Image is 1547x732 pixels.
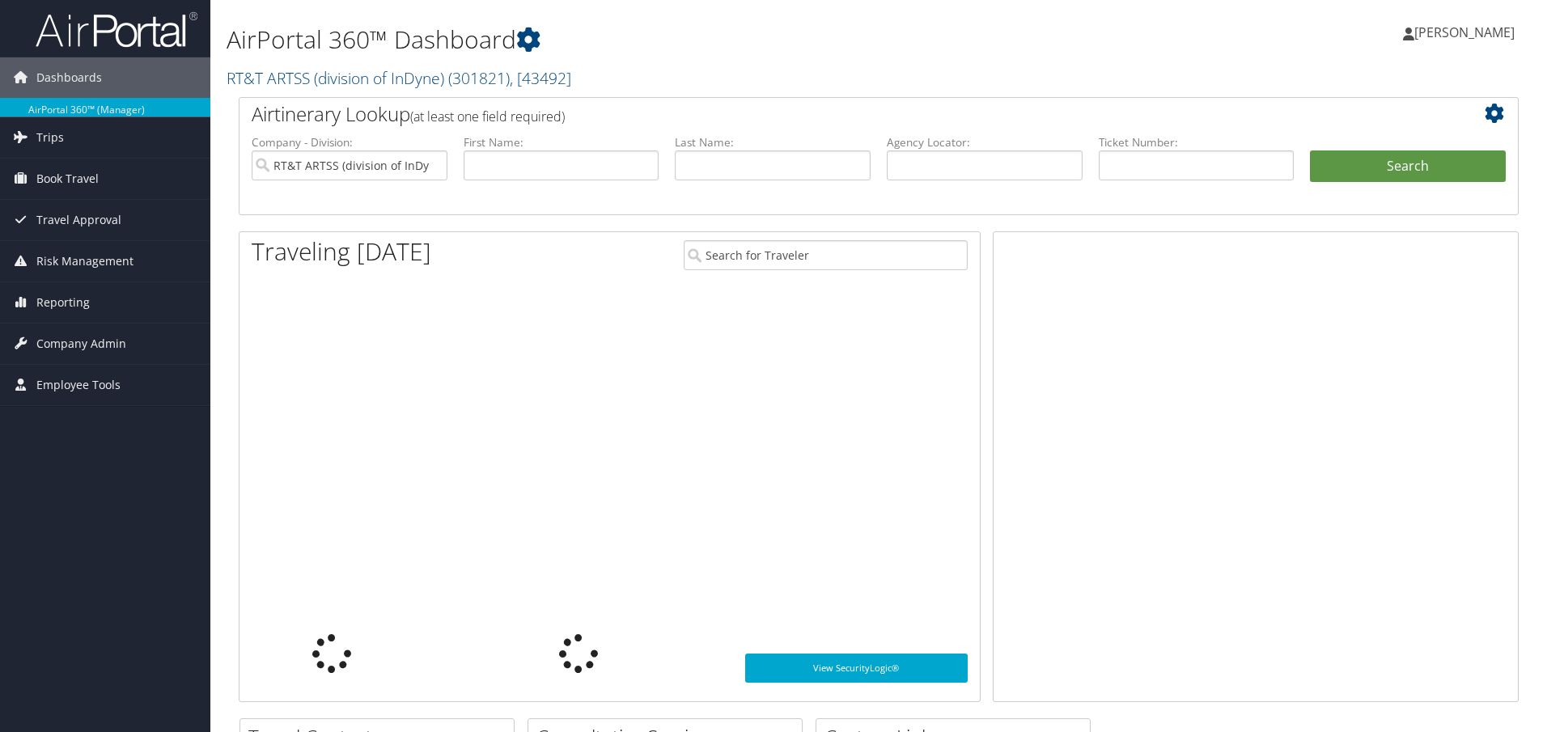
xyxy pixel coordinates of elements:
[36,241,134,281] span: Risk Management
[410,108,565,125] span: (at least one field required)
[252,134,447,150] label: Company - Division:
[1403,8,1531,57] a: [PERSON_NAME]
[36,11,197,49] img: airportal-logo.png
[448,67,510,89] span: ( 301821 )
[36,282,90,323] span: Reporting
[36,365,121,405] span: Employee Tools
[36,324,126,364] span: Company Admin
[1099,134,1295,150] label: Ticket Number:
[252,235,431,269] h1: Traveling [DATE]
[227,67,571,89] a: RT&T ARTSS (division of InDyne)
[252,100,1399,128] h2: Airtinerary Lookup
[464,134,659,150] label: First Name:
[227,23,1096,57] h1: AirPortal 360™ Dashboard
[36,159,99,199] span: Book Travel
[684,240,968,270] input: Search for Traveler
[887,134,1083,150] label: Agency Locator:
[510,67,571,89] span: , [ 43492 ]
[1310,150,1506,183] button: Search
[36,117,64,158] span: Trips
[36,57,102,98] span: Dashboards
[36,200,121,240] span: Travel Approval
[675,134,871,150] label: Last Name:
[745,654,968,683] a: View SecurityLogic®
[1414,23,1515,41] span: [PERSON_NAME]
